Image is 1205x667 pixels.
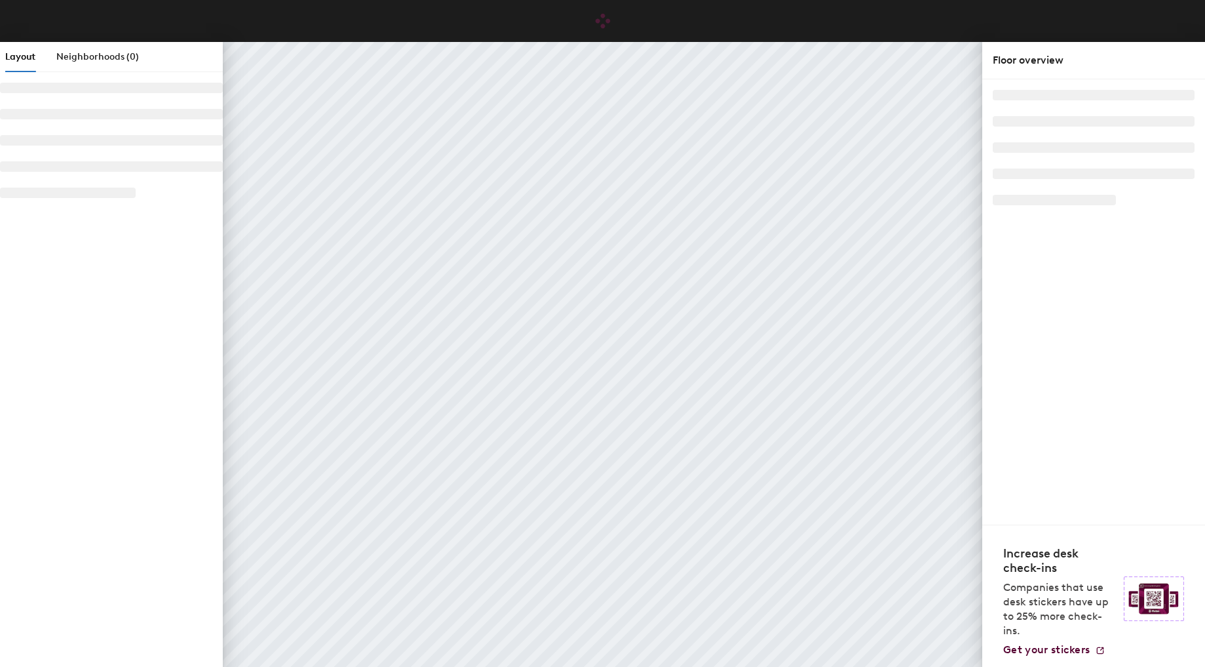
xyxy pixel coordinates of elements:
[993,52,1195,68] div: Floor overview
[1124,576,1184,621] img: Sticker logo
[1003,580,1116,638] p: Companies that use desk stickers have up to 25% more check-ins.
[1003,643,1090,656] span: Get your stickers
[5,51,35,62] span: Layout
[1003,643,1105,657] a: Get your stickers
[1003,546,1116,575] h4: Increase desk check-ins
[56,51,139,62] span: Neighborhoods (0)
